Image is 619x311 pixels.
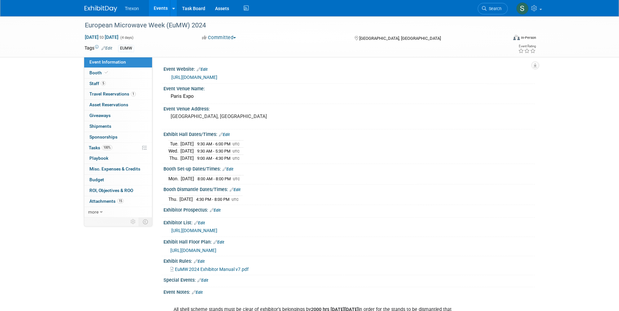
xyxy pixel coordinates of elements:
td: [DATE] [181,175,194,182]
span: Search [487,6,502,11]
span: Shipments [89,124,111,129]
div: Exhibitor List: [163,218,535,226]
a: Edit [197,278,208,283]
td: Thu. [168,196,179,202]
button: Committed [200,34,239,41]
span: Event Information [89,59,126,65]
div: Event Notes: [163,287,535,296]
a: Giveaways [84,111,152,121]
span: UTC [233,156,240,161]
a: Search [478,3,508,14]
span: Giveaways [89,113,111,118]
a: Edit [192,290,203,295]
span: Tasks [89,145,112,150]
div: Event Venue Address: [163,104,535,112]
a: Misc. Expenses & Credits [84,164,152,174]
span: Budget [89,177,104,182]
div: Exhibitor Prospectus: [163,205,535,214]
span: Misc. Expenses & Credits [89,166,140,171]
td: [DATE] [180,141,194,148]
td: Toggle Event Tabs [139,217,152,226]
div: Event Format [469,34,536,44]
div: Exhibit Rules: [163,256,535,265]
a: Sponsorships [84,132,152,142]
div: European Microwave Week (EuMW) 2024 [83,20,498,31]
td: [DATE] [180,148,194,155]
span: UTC [233,149,240,154]
div: Event Venue Name: [163,84,535,92]
a: Edit [210,208,221,213]
pre: [GEOGRAPHIC_DATA], [GEOGRAPHIC_DATA] [171,113,311,119]
a: Attachments15 [84,196,152,207]
td: [DATE] [179,196,193,202]
div: EUMW [118,45,134,52]
a: Edit [194,259,205,264]
div: Booth Set-up Dates/Times: [163,164,535,172]
span: ROI, Objectives & ROO [89,188,133,193]
span: 9:30 AM - 5:30 PM [197,149,230,154]
a: Playbook [84,153,152,164]
span: 5 [101,81,106,86]
a: Budget [84,175,152,185]
span: Sponsorships [89,134,117,140]
a: Tasks100% [84,143,152,153]
img: Steve Groves [516,2,529,15]
span: 100% [102,145,112,150]
span: [GEOGRAPHIC_DATA], [GEOGRAPHIC_DATA] [359,36,441,41]
td: Thu. [168,155,180,161]
span: 8:00 AM - 8:00 PM [197,176,231,181]
span: Trexon [125,6,139,11]
span: UTC [233,142,240,146]
span: Travel Reservations [89,91,136,96]
span: (4 days) [120,36,133,40]
a: more [84,207,152,217]
td: Tags [85,45,112,52]
div: Booth Dismantle Dates/Times: [163,185,535,193]
img: ExhibitDay [85,6,117,12]
td: Personalize Event Tab Strip [128,217,139,226]
span: Booth [89,70,109,75]
div: In-Person [521,35,536,40]
a: Travel Reservations1 [84,89,152,99]
a: [URL][DOMAIN_NAME] [171,75,217,80]
div: Exhibit Hall Floor Plan: [163,237,535,245]
div: Event Rating [518,45,536,48]
div: Exhibit Hall Dates/Times: [163,129,535,138]
a: Asset Reservations [84,100,152,110]
a: EuMW 2024 Exhibitor Manual v7.pdf [170,267,249,272]
span: 9:30 AM - 6:00 PM [197,141,230,146]
div: Paris Expo [168,91,530,101]
img: Format-Inperson.png [513,35,520,40]
span: Staff [89,81,106,86]
i: Booth reservation complete [105,71,108,74]
a: Edit [230,187,240,192]
td: Wed. [168,148,180,155]
span: UTC [232,198,239,202]
a: Edit [197,67,208,72]
span: 15 [117,199,124,203]
td: [DATE] [180,155,194,161]
div: Special Events: [163,275,535,284]
span: 1 [131,92,136,96]
a: Edit [213,240,224,244]
a: Shipments [84,121,152,132]
span: Playbook [89,155,108,161]
td: Mon. [168,175,181,182]
a: Staff5 [84,79,152,89]
span: 9:00 AM - 4:30 PM [197,156,230,161]
a: Edit [101,46,112,51]
a: ROI, Objectives & ROO [84,185,152,196]
a: [URL][DOMAIN_NAME] [170,248,216,253]
td: Tue. [168,141,180,148]
span: Asset Reservations [89,102,128,107]
span: to [99,35,105,40]
a: Edit [223,167,233,171]
a: [URL][DOMAIN_NAME] [171,228,217,233]
span: Attachments [89,199,124,204]
a: Booth [84,68,152,78]
span: [DATE] [DATE] [85,34,119,40]
a: Edit [219,132,230,137]
div: Event Website: [163,64,535,73]
span: UTC [233,177,240,181]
